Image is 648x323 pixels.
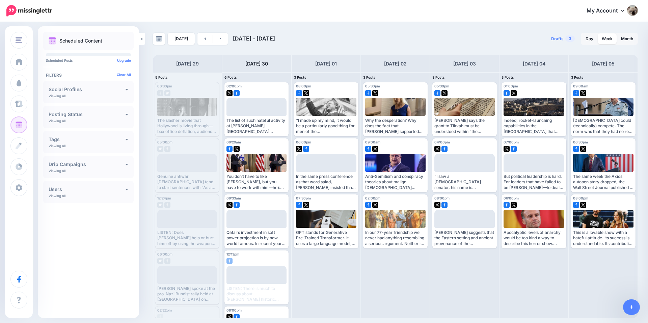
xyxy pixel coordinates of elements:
[365,90,371,96] img: facebook-square.png
[384,60,407,68] h4: [DATE] 02
[296,196,311,200] span: 07:30pm
[504,196,519,200] span: 06:00pm
[49,119,65,123] p: Viewing all
[296,90,302,96] img: facebook-square.png
[46,59,131,62] p: Scheduled Posts
[580,90,586,96] img: twitter-square.png
[365,196,380,200] span: 02:00pm
[571,75,584,79] span: 3 Posts
[16,37,22,43] img: menu.png
[511,146,517,152] img: facebook-square.png
[372,146,378,152] img: twitter-square.png
[164,146,170,152] img: facebook-grey-square.png
[551,37,564,41] span: Drafts
[49,144,65,148] p: Viewing all
[157,258,163,264] img: twitter-grey-square.png
[155,75,168,79] span: 5 Posts
[525,168,543,178] div: Loading
[234,90,240,96] img: facebook-square.png
[453,60,476,68] h4: [DATE] 03
[511,90,517,96] img: twitter-square.png
[296,202,302,208] img: facebook-square.png
[365,140,380,144] span: 09:00am
[296,118,356,134] div: “I made up my mind, it would be a particularly good thing for men of the [DEMOGRAPHIC_DATA] race ...
[365,174,426,190] div: Anti-Semitism and conspiracy theories about malign [DEMOGRAPHIC_DATA] control of world affairs ha...
[226,202,233,208] img: twitter-square.png
[226,118,286,134] div: The list of such hateful activity at [PERSON_NAME][GEOGRAPHIC_DATA][US_STATE] and other academic ...
[157,308,172,312] span: 02:22pm
[226,308,242,312] span: 08:00pm
[547,33,579,45] a: Drafts3
[504,230,564,246] div: Apocalyptic levels of anarchy would be too kind a way to describe this horror show. [URL][DOMAIN_...
[157,140,172,144] span: 05:00pm
[176,60,199,68] h4: [DATE] 29
[432,75,445,79] span: 3 Posts
[434,90,440,96] img: facebook-square.png
[617,33,637,44] a: Month
[226,146,233,152] img: facebook-square.png
[372,90,378,96] img: twitter-square.png
[296,146,302,152] img: twitter-square.png
[49,87,125,92] h4: Social Profiles
[504,174,564,190] div: But political leadership is hard. For leaders that have failed to be [PERSON_NAME]—to deal with t...
[226,252,239,256] span: 12:13pm
[178,168,196,178] div: Loading
[168,33,195,45] a: [DATE]
[434,230,495,246] div: [PERSON_NAME] suggests that the Eastern setting and ancient provenance of the [DEMOGRAPHIC_DATA] ...
[178,280,196,290] div: Loading
[49,137,125,142] h4: Tags
[157,84,172,88] span: 06:30pm
[226,174,286,190] div: You don’t have to like [PERSON_NAME], but you have to work with him—he’s the [DEMOGRAPHIC_DATA] p...
[580,146,586,152] img: twitter-square.png
[6,5,52,17] img: Missinglettr
[504,146,510,152] img: twitter-square.png
[296,140,311,144] span: 06:00pm
[303,90,309,96] img: twitter-square.png
[504,118,564,134] div: Indeed, rocket-launching capabilities in the [GEOGRAPHIC_DATA] that even modestly approached thos...
[504,202,510,208] img: facebook-square.png
[441,146,448,152] img: facebook-square.png
[303,202,309,208] img: twitter-square.png
[49,112,125,117] h4: Posting Status
[117,73,131,77] a: Clear All
[157,146,163,152] img: twitter-grey-square.png
[157,196,171,200] span: 12:24pm
[573,118,633,134] div: [DEMOGRAPHIC_DATA] could (technically) compete. The norm was that they had no real opportunity to...
[434,146,440,152] img: twitter-square.png
[59,38,102,43] p: Scheduled Content
[226,84,242,88] span: 02:00pm
[164,90,170,96] img: twitter-grey-square.png
[234,146,240,152] img: twitter-square.png
[573,146,579,152] img: facebook-square.png
[296,174,356,190] div: In the same press conference as that word salad, [PERSON_NAME] insisted that, among other respons...
[592,60,615,68] h4: [DATE] 05
[247,224,266,234] div: Loading
[434,140,450,144] span: 04:00pm
[234,314,240,320] img: facebook-square.png
[441,202,448,208] img: facebook-square.png
[296,84,311,88] span: 08:00pm
[157,252,172,256] span: 06:00pm
[226,230,286,246] div: Qatar’s investment in soft power projection is by now world famous. In recent years, Qatar has sp...
[573,230,633,246] div: This is a lovable show with a hateful attitude. Its success is understandable. Its contribution t...
[504,84,518,88] span: 01:00pm
[233,35,275,42] span: [DATE] - [DATE]
[365,84,380,88] span: 05:30pm
[226,258,233,264] img: facebook-square.png
[157,230,217,246] div: LISTEN: Does [PERSON_NAME] help or hurt himself by using the weapons of the presidency as persona...
[157,90,163,96] img: facebook-grey-square.png
[247,113,266,122] div: Loading
[365,118,426,134] div: Why the desperation? Why does the fact that [PERSON_NAME] supported Israel and detested anti-Semi...
[226,286,286,302] div: LISTEN: There is much to discuss about [PERSON_NAME] historic proposal for ending the war in [GEO...
[117,58,131,62] a: Upgrade
[317,168,335,178] div: Loading
[365,230,426,246] div: In our 77-year friendship we never had anything resembling a serious argument. Neither in all tha...
[157,174,217,190] div: Genuine antiwar [DEMOGRAPHIC_DATA] tend to start sentences with “As an [DEMOGRAPHIC_DATA]….” [PER...
[226,196,241,200] span: 09:33am
[49,187,125,192] h4: Users
[565,35,575,42] span: 3
[245,60,268,68] h4: [DATE] 30
[157,314,163,320] img: facebook-grey-square.png
[455,168,474,178] div: Loading
[363,75,376,79] span: 3 Posts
